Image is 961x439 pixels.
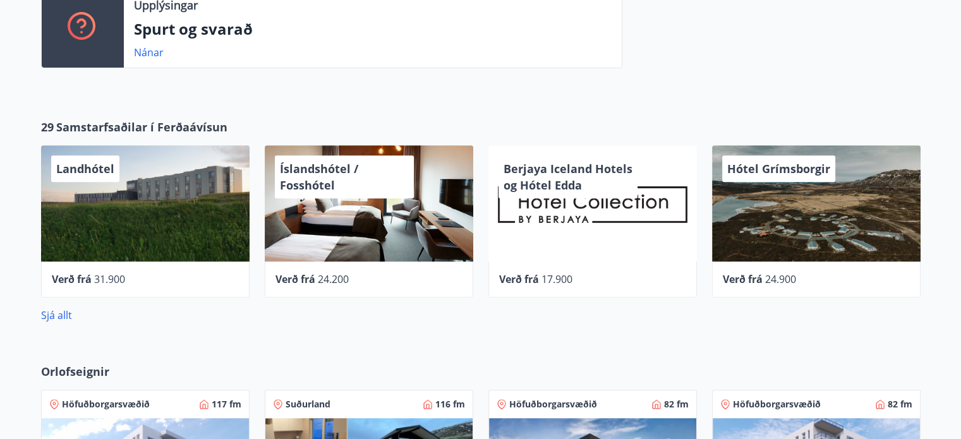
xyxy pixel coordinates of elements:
a: Nánar [134,45,164,59]
span: Landhótel [56,161,114,176]
span: Íslandshótel / Fosshótel [280,161,358,193]
p: Spurt og svarað [134,18,612,40]
span: Suðurland [286,398,330,411]
span: 117 fm [212,398,241,411]
span: 17.900 [541,272,572,286]
span: 31.900 [94,272,125,286]
span: Orlofseignir [41,363,109,380]
span: Höfuðborgarsvæðið [509,398,597,411]
span: Hótel Grímsborgir [727,161,830,176]
span: Verð frá [723,272,763,286]
span: 24.200 [318,272,349,286]
span: Verð frá [499,272,539,286]
span: Samstarfsaðilar í Ferðaávísun [56,119,227,135]
span: 24.900 [765,272,796,286]
a: Sjá allt [41,308,72,322]
span: 29 [41,119,54,135]
span: Höfuðborgarsvæðið [733,398,821,411]
span: Verð frá [52,272,92,286]
span: Höfuðborgarsvæðið [62,398,150,411]
span: 116 fm [435,398,465,411]
span: Berjaya Iceland Hotels og Hótel Edda [504,161,632,193]
span: 82 fm [664,398,689,411]
span: Verð frá [275,272,315,286]
span: 82 fm [888,398,912,411]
